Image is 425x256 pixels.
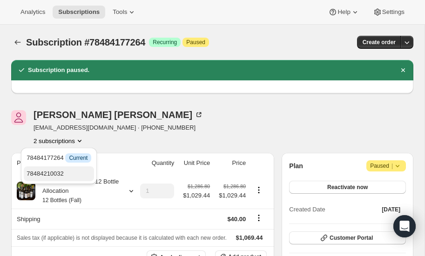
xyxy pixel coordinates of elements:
span: [DATE] [382,206,400,213]
span: 78484210032 [27,170,64,177]
span: John Malcolm [11,110,26,125]
img: product img [17,182,35,200]
span: $1,069.44 [236,234,263,241]
span: Create order [363,39,396,46]
span: Current [69,154,88,162]
span: Created Date [289,205,325,214]
th: Shipping [11,209,133,229]
span: Recurring [153,39,177,46]
span: Sales tax (if applicable) is not displayed because it is calculated with each new order. [17,235,227,241]
button: Create order [357,36,401,49]
span: Tools [113,8,127,16]
button: Help [323,6,365,19]
button: Shipping actions [251,213,266,223]
button: Settings [367,6,410,19]
h2: Plan [289,161,303,171]
button: 78484177264 InfoCurrent [24,151,94,165]
button: Product actions [34,136,84,145]
div: [PERSON_NAME] [PERSON_NAME] [34,110,203,119]
span: $40.00 [227,216,246,223]
span: 78484177264 [27,154,91,161]
button: Subscriptions [11,36,24,49]
small: $1,286.80 [223,184,246,189]
button: Tools [107,6,142,19]
button: 78484210032 [24,166,94,181]
span: Help [337,8,350,16]
button: Dismiss notification [397,64,410,77]
span: | [391,162,393,170]
span: Subscription #78484177264 [26,37,145,47]
button: Product actions [251,185,266,195]
span: Paused [186,39,205,46]
th: Unit Price [177,153,213,173]
span: Analytics [20,8,45,16]
span: Subscriptions [58,8,100,16]
th: Product [11,153,133,173]
span: Paused [370,161,402,171]
span: Reactivate now [327,184,368,191]
span: $1,029.44 [216,191,246,200]
button: Subscriptions [53,6,105,19]
h2: Subscription paused. [28,66,89,75]
span: [EMAIL_ADDRESS][DOMAIN_NAME] · [PHONE_NUMBER] [34,123,203,132]
small: 12 Bottles (Fall) [42,197,81,203]
span: $1,029.44 [183,191,210,200]
span: Settings [382,8,405,16]
button: [DATE] [376,203,406,216]
button: Customer Portal [289,231,406,244]
span: Customer Portal [330,234,373,242]
th: Price [213,153,249,173]
button: Reactivate now [289,181,406,194]
button: Analytics [15,6,51,19]
small: $1,286.80 [188,184,210,189]
th: Quantity [133,153,177,173]
div: Open Intercom Messenger [393,215,416,237]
